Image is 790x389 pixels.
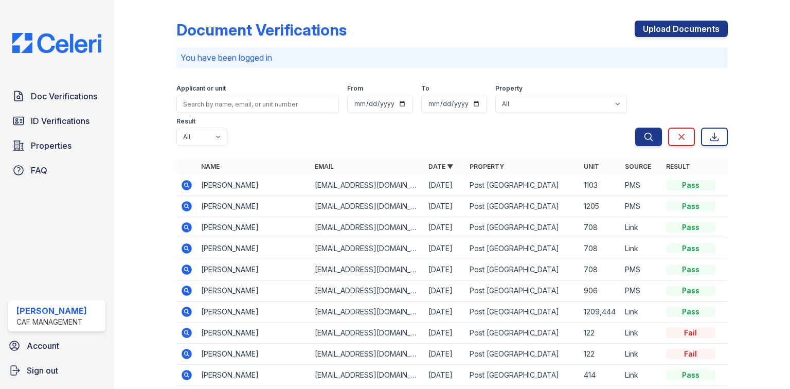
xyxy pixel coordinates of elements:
div: Pass [666,307,715,317]
td: Post [GEOGRAPHIC_DATA] [465,175,579,196]
label: Result [176,117,195,126]
span: FAQ [31,164,47,176]
td: [PERSON_NAME] [197,196,311,217]
a: FAQ [8,160,105,181]
label: From [347,84,363,93]
a: Property [470,163,504,170]
td: Link [621,365,662,386]
td: [DATE] [424,302,465,323]
td: Link [621,238,662,259]
td: PMS [621,280,662,302]
td: [EMAIL_ADDRESS][DOMAIN_NAME] [311,259,424,280]
a: Email [315,163,334,170]
div: Pass [666,180,715,190]
td: [DATE] [424,196,465,217]
td: [PERSON_NAME] [197,344,311,365]
a: Account [4,335,110,356]
td: [PERSON_NAME] [197,238,311,259]
p: You have been logged in [181,51,724,64]
span: Account [27,340,59,352]
div: Pass [666,222,715,233]
a: Date ▼ [428,163,453,170]
div: Pass [666,264,715,275]
td: [EMAIL_ADDRESS][DOMAIN_NAME] [311,323,424,344]
td: Link [621,217,662,238]
td: PMS [621,259,662,280]
td: 1103 [580,175,621,196]
td: Post [GEOGRAPHIC_DATA] [465,365,579,386]
td: 1209,444 [580,302,621,323]
td: PMS [621,196,662,217]
td: [PERSON_NAME] [197,365,311,386]
td: [PERSON_NAME] [197,280,311,302]
a: Sign out [4,360,110,381]
td: [DATE] [424,323,465,344]
td: Post [GEOGRAPHIC_DATA] [465,238,579,259]
td: Post [GEOGRAPHIC_DATA] [465,344,579,365]
td: [EMAIL_ADDRESS][DOMAIN_NAME] [311,196,424,217]
td: Link [621,344,662,365]
td: Post [GEOGRAPHIC_DATA] [465,280,579,302]
a: ID Verifications [8,111,105,131]
div: Pass [666,201,715,211]
td: 414 [580,365,621,386]
td: Post [GEOGRAPHIC_DATA] [465,196,579,217]
td: [PERSON_NAME] [197,323,311,344]
td: [EMAIL_ADDRESS][DOMAIN_NAME] [311,280,424,302]
td: 708 [580,259,621,280]
td: [DATE] [424,344,465,365]
a: Doc Verifications [8,86,105,107]
td: [EMAIL_ADDRESS][DOMAIN_NAME] [311,344,424,365]
td: 122 [580,323,621,344]
div: Pass [666,243,715,254]
div: CAF Management [16,317,87,327]
div: Fail [666,328,715,338]
td: Post [GEOGRAPHIC_DATA] [465,302,579,323]
td: Link [621,323,662,344]
td: 1205 [580,196,621,217]
div: Pass [666,370,715,380]
td: 906 [580,280,621,302]
a: Upload Documents [635,21,728,37]
label: Applicant or unit [176,84,226,93]
div: Fail [666,349,715,359]
a: Properties [8,135,105,156]
td: [PERSON_NAME] [197,175,311,196]
td: [PERSON_NAME] [197,302,311,323]
label: Property [495,84,523,93]
td: [DATE] [424,238,465,259]
td: [DATE] [424,365,465,386]
a: Source [625,163,651,170]
td: PMS [621,175,662,196]
td: Link [621,302,662,323]
td: [EMAIL_ADDRESS][DOMAIN_NAME] [311,175,424,196]
a: Result [666,163,690,170]
div: Pass [666,286,715,296]
td: [EMAIL_ADDRESS][DOMAIN_NAME] [311,365,424,386]
td: [PERSON_NAME] [197,259,311,280]
td: [DATE] [424,259,465,280]
img: CE_Logo_Blue-a8612792a0a2168367f1c8372b55b34899dd931a85d93a1a3d3e32e68fde9ad4.png [4,33,110,53]
label: To [421,84,429,93]
td: [DATE] [424,280,465,302]
td: 122 [580,344,621,365]
input: Search by name, email, or unit number [176,95,339,113]
span: Properties [31,139,71,152]
td: [EMAIL_ADDRESS][DOMAIN_NAME] [311,238,424,259]
td: Post [GEOGRAPHIC_DATA] [465,323,579,344]
td: [DATE] [424,175,465,196]
div: [PERSON_NAME] [16,305,87,317]
td: [DATE] [424,217,465,238]
td: [EMAIL_ADDRESS][DOMAIN_NAME] [311,217,424,238]
td: [PERSON_NAME] [197,217,311,238]
span: Doc Verifications [31,90,97,102]
td: [EMAIL_ADDRESS][DOMAIN_NAME] [311,302,424,323]
span: ID Verifications [31,115,89,127]
td: 708 [580,217,621,238]
a: Unit [584,163,599,170]
td: 708 [580,238,621,259]
a: Name [201,163,220,170]
span: Sign out [27,364,58,377]
td: Post [GEOGRAPHIC_DATA] [465,259,579,280]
